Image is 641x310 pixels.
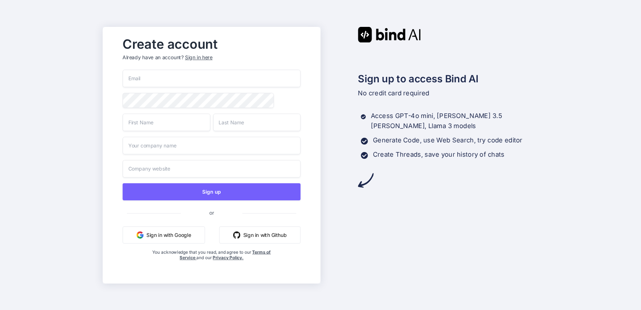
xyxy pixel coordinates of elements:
button: Sign in with Google [122,226,205,243]
button: Sign in with Github [219,226,301,243]
input: Email [122,70,300,87]
div: Sign in here [185,54,212,61]
input: First Name [122,113,210,131]
span: or [181,204,242,221]
p: Generate Code, use Web Search, try code editor [373,135,522,145]
a: Terms of Service [180,249,271,260]
input: Company website [122,160,300,177]
a: Privacy Policy. [213,255,243,260]
p: No credit card required [358,88,538,98]
h2: Sign up to access Bind AI [358,71,538,86]
input: Last Name [213,113,301,131]
img: Bind AI logo [358,27,421,42]
p: Already have an account? [122,54,300,61]
p: Create Threads, save your history of chats [373,150,505,160]
div: You acknowledge that you read, and agree to our and our [152,249,271,278]
p: Access GPT-4o mini, [PERSON_NAME] 3.5 [PERSON_NAME], Llama 3 models [371,111,539,131]
img: google [136,231,143,238]
img: github [233,231,240,238]
img: arrow [358,172,373,188]
input: Your company name [122,137,300,154]
h2: Create account [122,38,300,50]
button: Sign up [122,183,300,200]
